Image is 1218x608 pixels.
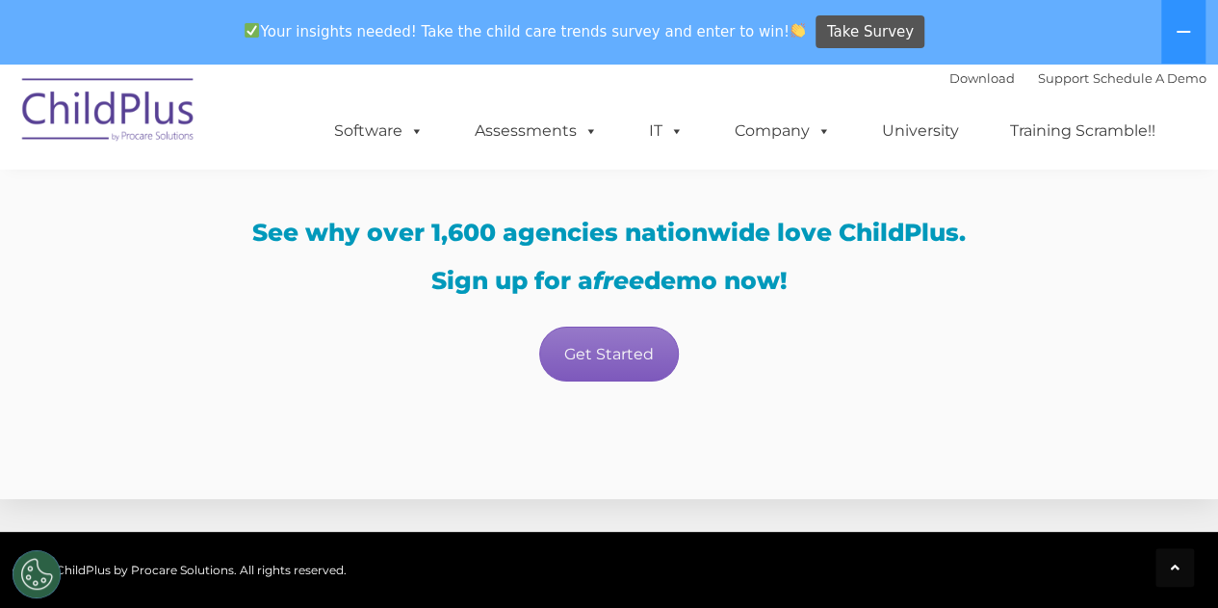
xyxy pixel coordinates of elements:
a: IT [630,112,703,150]
a: Take Survey [816,15,924,49]
span: Take Survey [827,15,914,49]
a: Support [1038,70,1089,86]
a: University [863,112,978,150]
a: Download [949,70,1015,86]
a: Assessments [455,112,617,150]
h3: Sign up for a demo now! [27,269,1192,293]
span: Your insights needed! Take the child care trends survey and enter to win! [237,13,814,50]
a: Software [315,112,443,150]
img: 👏 [790,23,805,38]
font: | [949,70,1206,86]
h3: See why over 1,600 agencies nationwide love ChildPlus. [27,221,1192,245]
button: Cookies Settings [13,550,61,598]
img: ✅ [245,23,259,38]
em: free [593,266,644,295]
img: ChildPlus by Procare Solutions [13,65,205,161]
span: © 2025 ChildPlus by Procare Solutions. All rights reserved. [13,563,347,577]
a: Company [715,112,850,150]
a: Get Started [539,327,679,382]
a: Training Scramble!! [991,112,1175,150]
a: Schedule A Demo [1093,70,1206,86]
